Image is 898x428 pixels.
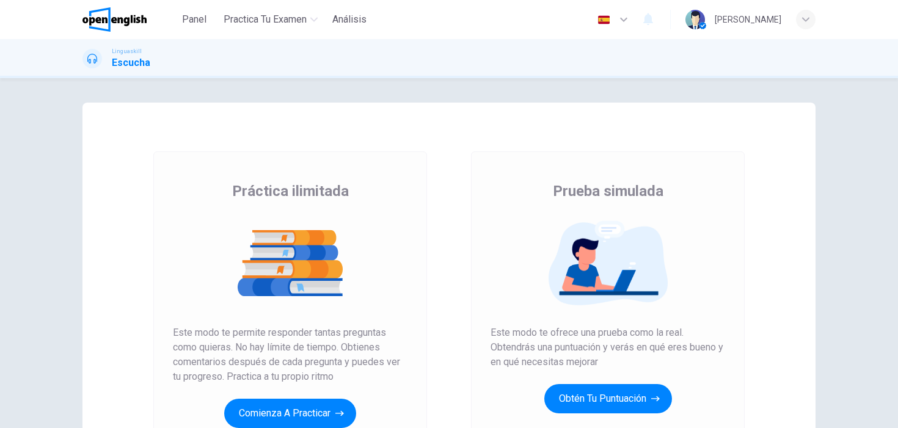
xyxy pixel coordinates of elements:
[82,7,175,32] a: OpenEnglish logo
[553,181,663,201] span: Prueba simulada
[173,325,407,384] span: Este modo te permite responder tantas preguntas como quieras. No hay límite de tiempo. Obtienes c...
[182,12,206,27] span: Panel
[224,399,356,428] button: Comienza a practicar
[544,384,672,413] button: Obtén tu puntuación
[685,10,705,29] img: Profile picture
[224,12,307,27] span: Practica tu examen
[327,9,371,31] button: Análisis
[491,325,725,369] span: Este modo te ofrece una prueba como la real. Obtendrás una puntuación y verás en qué eres bueno y...
[219,9,323,31] button: Practica tu examen
[715,12,781,27] div: [PERSON_NAME]
[332,12,367,27] span: Análisis
[596,15,611,24] img: es
[175,9,214,31] button: Panel
[232,181,349,201] span: Práctica ilimitada
[112,47,142,56] span: Linguaskill
[82,7,147,32] img: OpenEnglish logo
[112,56,150,70] h1: Escucha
